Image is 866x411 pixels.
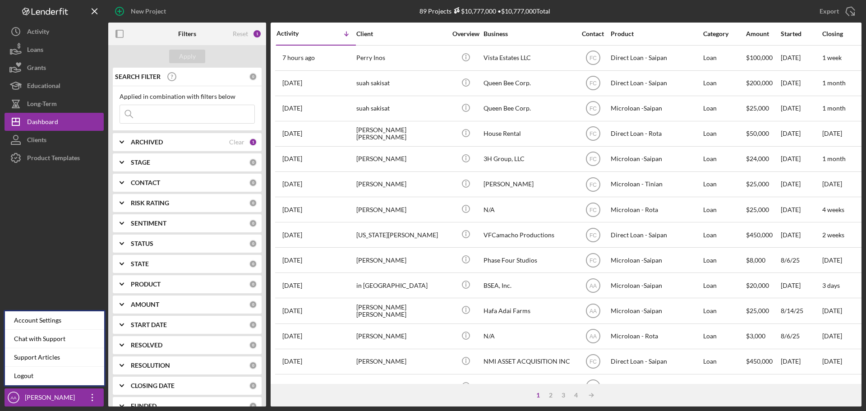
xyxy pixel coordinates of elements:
button: AA[PERSON_NAME] [5,388,104,406]
div: Microloan - Rota [611,375,701,399]
div: Loan [703,273,745,297]
time: 2025-09-17 05:43 [282,155,302,162]
div: Grants [27,59,46,79]
text: AA [589,282,596,289]
div: N/A [484,198,574,222]
time: 1 month [822,79,846,87]
b: ARCHIVED [131,139,163,146]
div: 3 [557,392,570,399]
time: 2025-07-25 02:15 [282,383,302,390]
span: $3,000 [746,383,765,390]
div: [DATE] [781,223,821,247]
time: 2025-09-17 03:22 [282,180,302,188]
div: Loan [703,172,745,196]
div: [DATE] [781,198,821,222]
b: CONTACT [131,179,160,186]
div: Microloan -Saipan [611,248,701,272]
div: 8/6/25 [781,324,821,348]
div: [PERSON_NAME] [356,350,447,374]
div: Loan [703,198,745,222]
div: 1 [532,392,544,399]
div: Applied in combination with filters below [120,93,255,100]
div: Queen Bee Corp. [484,97,574,120]
div: Client [356,30,447,37]
div: Loan [703,97,745,120]
text: FC [590,156,597,162]
div: Loan [703,324,745,348]
a: Long-Term [5,95,104,113]
div: 3H Group, LLC [484,147,574,171]
div: Chat with Support [5,330,104,348]
span: $25,000 [746,180,769,188]
a: Product Templates [5,149,104,167]
div: Loan [703,122,745,146]
div: [PERSON_NAME] [PERSON_NAME] [356,299,447,323]
div: Clear [229,139,244,146]
b: PRODUCT [131,281,161,288]
div: Activity [27,23,49,43]
div: Amount [746,30,780,37]
time: [DATE] [822,129,842,137]
span: $25,000 [746,307,769,314]
div: Reset [233,30,248,37]
span: $450,000 [746,231,773,239]
a: Grants [5,59,104,77]
a: Clients [5,131,104,149]
div: 0 [249,73,257,81]
div: 0 [249,341,257,349]
div: Hafa Adai Farms [484,299,574,323]
time: [DATE] [822,383,842,390]
a: Educational [5,77,104,95]
b: RISK RATING [131,199,169,207]
div: Loan [703,147,745,171]
time: 1 month [822,155,846,162]
div: Microloan - Rota [611,324,701,348]
time: 2 weeks [822,231,844,239]
div: 4 [570,392,582,399]
time: [DATE] [822,307,842,314]
div: House Rental [484,122,574,146]
iframe: Intercom live chat [835,371,857,393]
div: Dashboard [27,113,58,133]
button: Dashboard [5,113,104,131]
div: Loan [703,46,745,70]
a: Logout [5,367,104,385]
div: 0 [249,219,257,227]
span: $25,000 [746,206,769,213]
b: AMOUNT [131,301,159,308]
b: STAGE [131,159,150,166]
div: Started [781,30,821,37]
div: [PERSON_NAME] [484,172,574,196]
div: Loan [703,299,745,323]
div: Microloan - Tinian [611,172,701,196]
div: 89 Projects • $10,777,000 Total [419,7,550,15]
text: AA [589,384,596,390]
time: 2025-09-09 02:44 [282,206,302,213]
div: Microloan -Saipan [611,147,701,171]
div: [PERSON_NAME] [356,147,447,171]
div: suah sakisat [356,97,447,120]
button: Loans [5,41,104,59]
time: 2025-09-28 23:34 [282,54,315,61]
time: 2025-08-10 23:09 [282,332,302,340]
div: 0 [249,321,257,329]
div: Microloan - Rota [611,198,701,222]
text: FC [590,359,597,365]
div: Loan [703,71,745,95]
div: Microloan -Saipan [611,97,701,120]
div: Educational [27,77,60,97]
time: 4 weeks [822,206,844,213]
b: STATUS [131,240,153,247]
text: FC [590,80,597,87]
span: $50,000 [746,129,769,137]
div: Microloan -Saipan [611,273,701,297]
text: FC [590,55,597,61]
text: FC [590,106,597,112]
span: $24,000 [746,155,769,162]
button: New Project [108,2,175,20]
div: Long-Term [27,95,57,115]
div: Loan [703,248,745,272]
span: $20,000 [746,282,769,289]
